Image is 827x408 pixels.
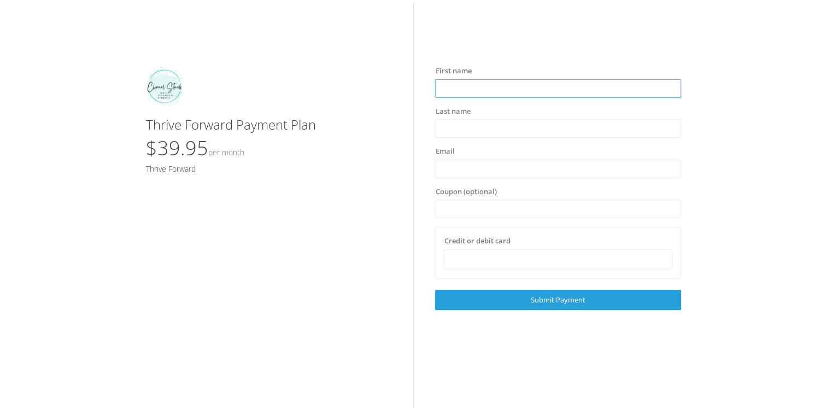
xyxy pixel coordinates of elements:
small: Per Month [208,147,244,158]
a: Submit Payment [435,290,681,310]
h5: Thrive Forward [146,165,391,173]
iframe: Secure card payment input frame [451,254,665,264]
span: Submit Payment [531,295,585,305]
label: First name [435,66,471,77]
label: Credit or debit card [444,236,510,247]
label: Coupon (optional) [435,186,496,197]
label: Email [435,146,454,157]
span: $39.95 [146,135,244,161]
h3: Thrive Forward Payment Plan [146,118,391,132]
label: Last name [435,106,470,117]
img: csl.jpg [146,66,184,107]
